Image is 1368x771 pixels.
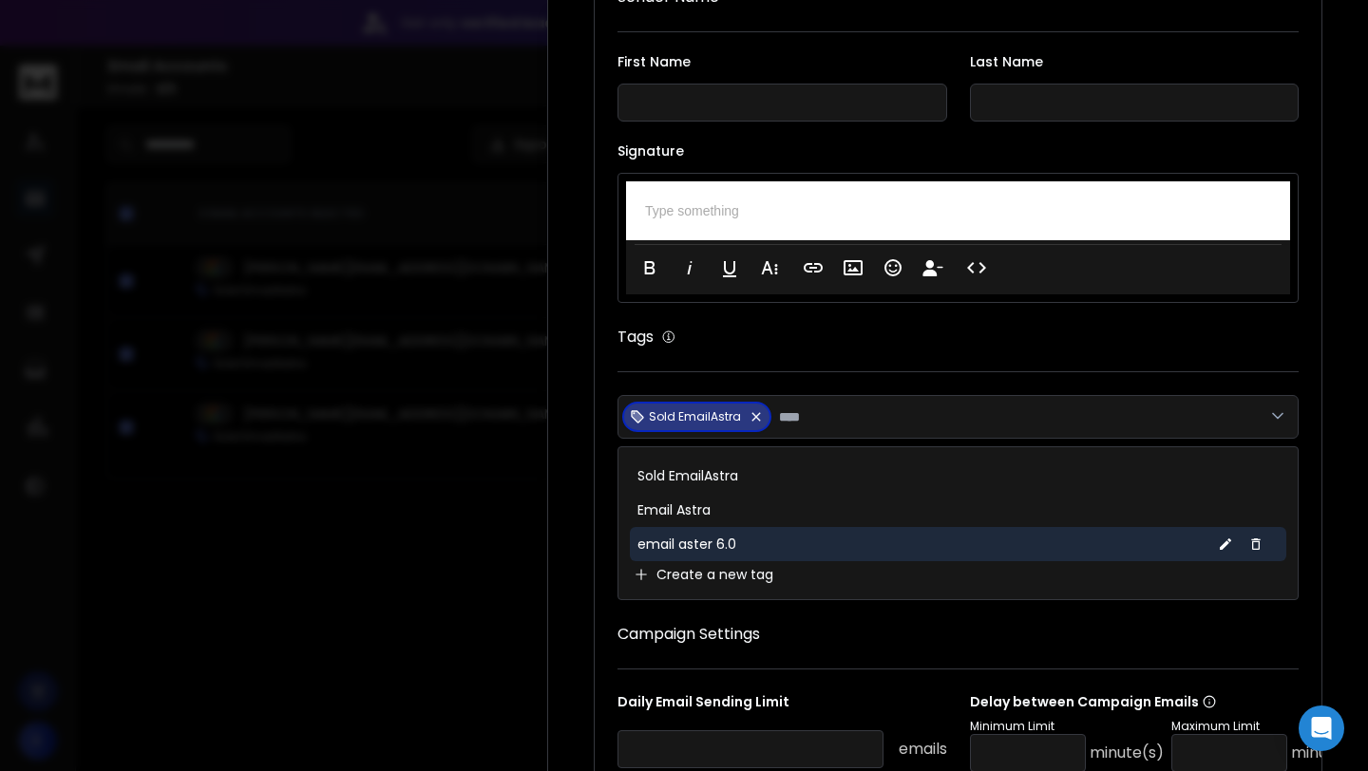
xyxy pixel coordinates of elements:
[617,623,1299,646] h1: Campaign Settings
[970,692,1365,711] p: Delay between Campaign Emails
[617,144,1299,158] label: Signature
[1171,719,1365,734] p: Maximum Limit
[875,249,911,287] button: Emoticons
[617,692,947,719] p: Daily Email Sending Limit
[915,249,951,287] button: Insert Unsubscribe Link
[959,249,995,287] button: Code View
[1299,705,1344,751] div: Open Intercom Messenger
[751,249,788,287] button: More Text
[632,249,668,287] button: Bold (⌘B)
[970,55,1300,68] label: Last Name
[649,409,741,424] p: Sold EmailAstra
[1090,742,1164,764] p: minute(s)
[672,249,708,287] button: Italic (⌘I)
[656,565,773,584] p: Create a new tag
[637,466,738,485] p: Sold EmailAstra
[617,55,947,68] label: First Name
[899,738,947,761] p: emails
[637,500,711,519] p: Email Astra
[970,719,1164,734] p: Minimum Limit
[1291,742,1365,764] p: minute(s)
[637,535,736,554] p: email aster 6.0
[712,249,748,287] button: Underline (⌘U)
[617,326,654,348] h1: Tags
